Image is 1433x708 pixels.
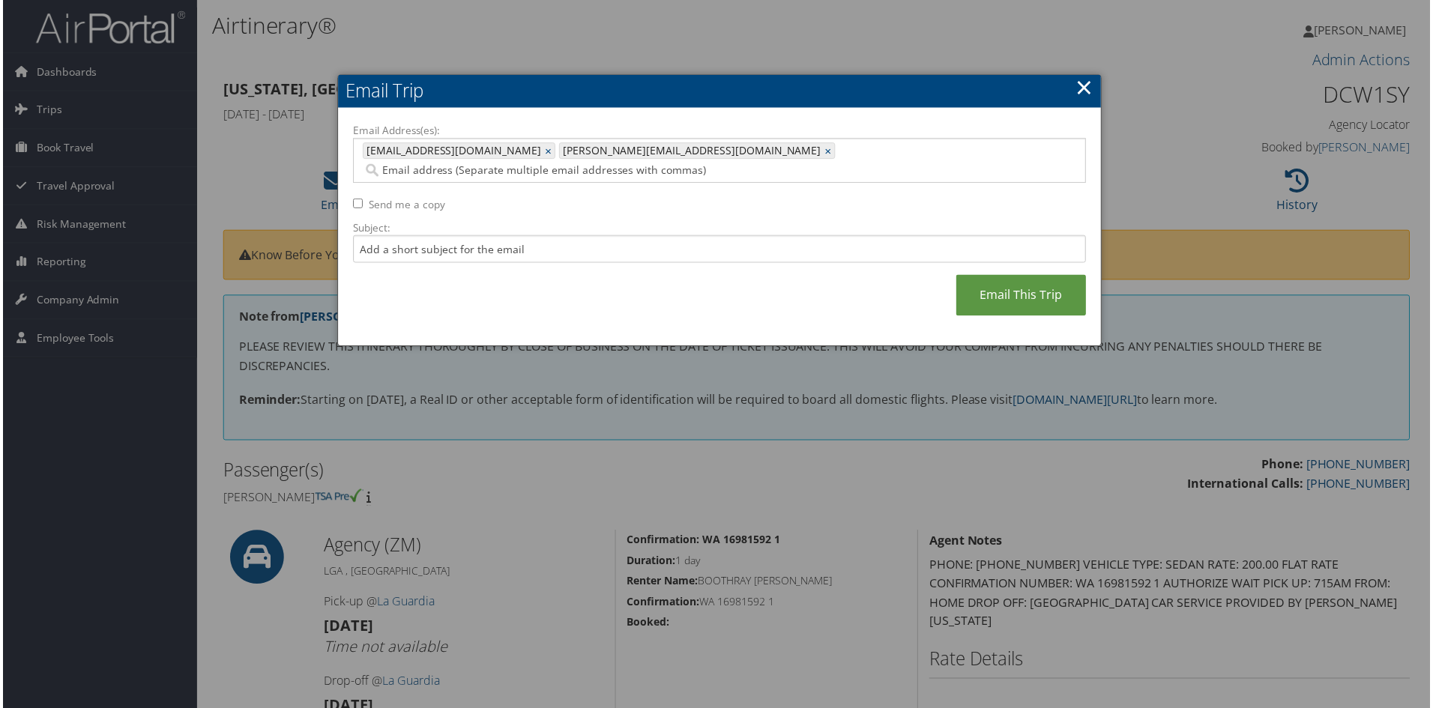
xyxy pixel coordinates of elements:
a: Email This Trip [957,276,1087,317]
a: × [825,144,835,159]
span: [PERSON_NAME][EMAIL_ADDRESS][DOMAIN_NAME] [559,144,821,159]
label: Send me a copy [367,198,444,213]
a: × [1077,73,1094,103]
a: × [544,144,554,159]
input: Add a short subject for the email [352,236,1087,264]
span: [EMAIL_ADDRESS][DOMAIN_NAME] [362,144,540,159]
input: Email address (Separate multiple email addresses with commas) [361,163,749,178]
label: Email Address(es): [352,124,1087,139]
h2: Email Trip [337,75,1102,108]
label: Subject: [352,221,1087,236]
